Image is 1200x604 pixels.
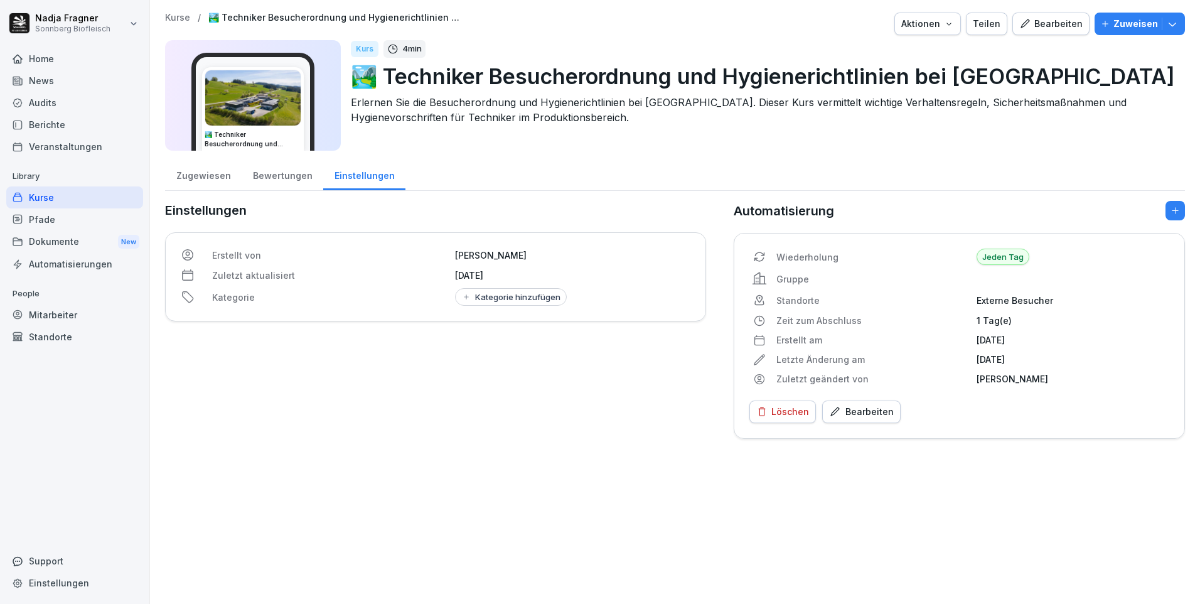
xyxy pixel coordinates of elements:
a: Pfade [6,208,143,230]
div: Bearbeiten [829,405,894,419]
div: Bearbeiten [1019,17,1083,31]
p: 4 min [402,43,422,55]
a: Audits [6,92,143,114]
p: Letzte Änderung am [776,353,969,366]
a: Einstellungen [323,158,405,190]
button: Aktionen [894,13,961,35]
a: Kurse [6,186,143,208]
a: Berichte [6,114,143,136]
a: Automatisierungen [6,253,143,275]
button: Teilen [966,13,1007,35]
p: [DATE] [455,269,690,282]
p: 1 Tag(e) [977,314,1169,327]
a: Einstellungen [6,572,143,594]
img: roi77fylcwzaflh0hwjmpm1w.png [205,70,301,126]
p: 🏞️ Techniker Besucherordnung und Hygienerichtlinien bei [GEOGRAPHIC_DATA] [351,60,1175,92]
a: Standorte [6,326,143,348]
div: Support [6,550,143,572]
div: Teilen [973,17,1000,31]
p: Jeden Tag [977,249,1029,265]
p: People [6,284,143,304]
p: Wiederholung [776,251,969,264]
p: Kategorie [212,291,447,304]
a: Veranstaltungen [6,136,143,158]
p: [DATE] [977,353,1169,366]
h3: 🏞️ Techniker Besucherordnung und Hygienerichtlinien bei [GEOGRAPHIC_DATA] [205,130,301,149]
button: Bearbeiten [1012,13,1090,35]
p: Einstellungen [165,201,706,220]
div: Aktionen [901,17,954,31]
div: Kategorie hinzufügen [461,292,560,302]
p: [PERSON_NAME] [455,249,690,262]
button: Zuweisen [1095,13,1185,35]
a: Home [6,48,143,70]
button: Löschen [749,401,816,423]
p: / [198,13,201,23]
p: Zuweisen [1113,17,1158,31]
p: Automatisierung [734,202,834,220]
p: Externe Besucher [977,294,1169,307]
a: Mitarbeiter [6,304,143,326]
button: Bearbeiten [822,401,901,423]
p: Erlernen Sie die Besucherordnung und Hygienerichtlinien bei [GEOGRAPHIC_DATA]. Dieser Kurs vermit... [351,95,1175,125]
button: Kategorie hinzufügen [455,288,567,306]
p: [PERSON_NAME] [977,372,1169,386]
p: Zeit zum Abschluss [776,314,969,327]
p: Sonnberg Biofleisch [35,24,110,33]
p: Zuletzt geändert von [776,372,969,386]
div: Dokumente [6,230,143,254]
div: Löschen [756,405,809,419]
a: Zugewiesen [165,158,242,190]
a: 🏞️ Techniker Besucherordnung und Hygienerichtlinien bei [GEOGRAPHIC_DATA] [208,13,459,23]
p: Zuletzt aktualisiert [212,269,447,282]
a: Kurse [165,13,190,23]
p: [DATE] [977,333,1169,347]
a: Bewertungen [242,158,323,190]
a: News [6,70,143,92]
p: Erstellt von [212,249,447,262]
a: DokumenteNew [6,230,143,254]
div: Kurs [351,41,378,57]
p: Standorte [776,294,969,307]
p: Gruppe [776,272,969,286]
p: Nadja Fragner [35,13,110,24]
div: New [118,235,139,249]
p: Library [6,166,143,186]
p: Erstellt am [776,333,969,347]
